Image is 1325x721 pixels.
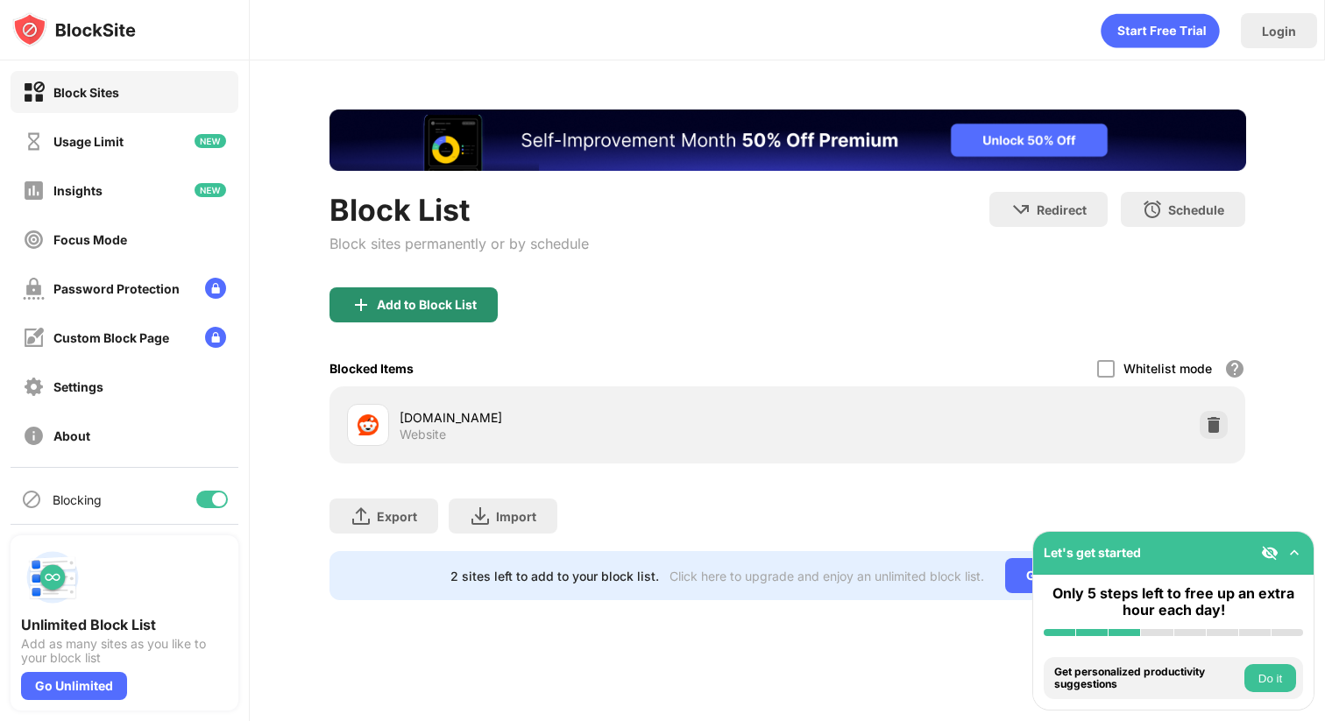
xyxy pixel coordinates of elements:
img: settings-off.svg [23,376,45,398]
div: Usage Limit [53,134,124,149]
div: Go Unlimited [1005,558,1125,593]
div: Custom Block Page [53,330,169,345]
div: Click here to upgrade and enjoy an unlimited block list. [670,569,984,583]
div: animation [1101,13,1220,48]
img: lock-menu.svg [205,278,226,299]
img: about-off.svg [23,425,45,447]
div: Unlimited Block List [21,616,228,633]
div: Only 5 steps left to free up an extra hour each day! [1044,585,1303,619]
img: insights-off.svg [23,180,45,201]
img: new-icon.svg [195,134,226,148]
button: Do it [1244,664,1296,692]
img: password-protection-off.svg [23,278,45,300]
div: Login [1262,24,1296,39]
div: Website [400,427,446,442]
div: Focus Mode [53,232,127,247]
div: About [53,428,90,443]
div: Blocking [53,492,102,507]
div: Import [496,509,536,524]
div: Blocked Items [329,361,414,376]
img: push-block-list.svg [21,546,84,609]
div: Add as many sites as you like to your block list [21,637,228,665]
div: Insights [53,183,103,198]
div: Add to Block List [377,298,477,312]
div: 2 sites left to add to your block list. [450,569,659,583]
img: time-usage-off.svg [23,131,45,152]
img: lock-menu.svg [205,327,226,348]
img: focus-off.svg [23,229,45,251]
div: Redirect [1037,202,1087,217]
div: Get personalized productivity suggestions [1054,666,1240,691]
div: Whitelist mode [1123,361,1212,376]
div: Block sites permanently or by schedule [329,235,589,252]
div: Export [377,509,417,524]
img: favicons [358,414,379,435]
div: [DOMAIN_NAME] [400,408,788,427]
div: Go Unlimited [21,672,127,700]
img: blocking-icon.svg [21,489,42,510]
div: Settings [53,379,103,394]
img: new-icon.svg [195,183,226,197]
div: Let's get started [1044,545,1141,560]
div: Block List [329,192,589,228]
iframe: Banner [329,110,1246,171]
img: customize-block-page-off.svg [23,327,45,349]
img: block-on.svg [23,81,45,103]
div: Block Sites [53,85,119,100]
div: Schedule [1168,202,1224,217]
img: eye-not-visible.svg [1261,544,1279,562]
img: logo-blocksite.svg [12,12,136,47]
div: Password Protection [53,281,180,296]
img: omni-setup-toggle.svg [1286,544,1303,562]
